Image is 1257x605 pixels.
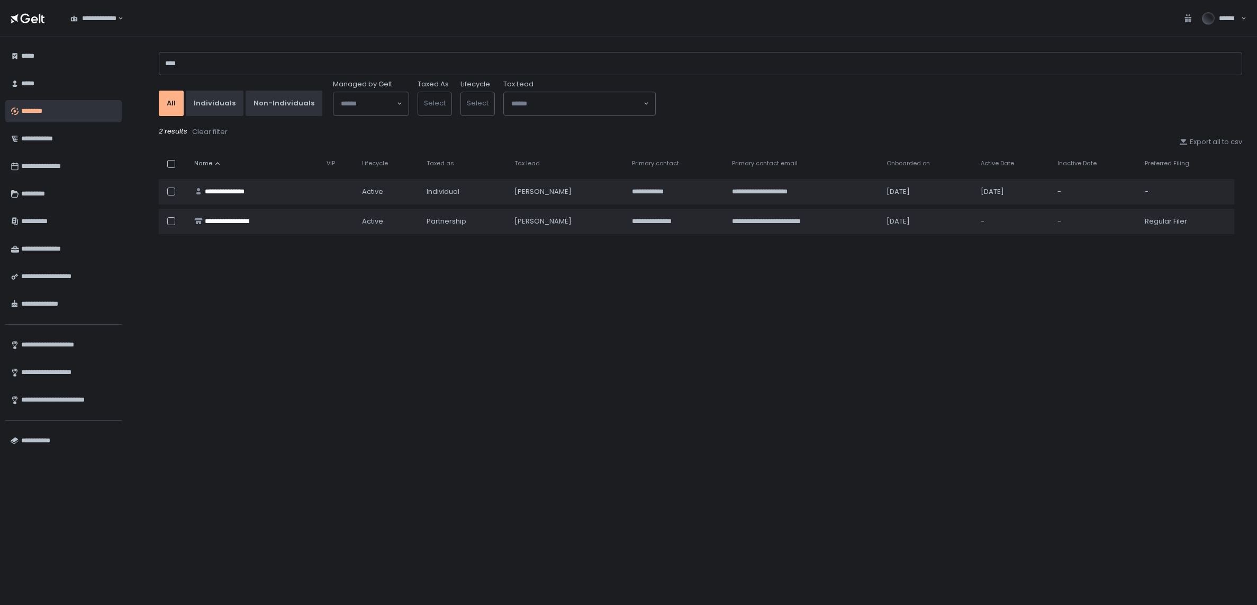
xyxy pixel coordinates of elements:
div: - [981,217,1045,226]
button: Clear filter [192,127,228,137]
div: Search for option [64,7,123,30]
span: Active Date [981,159,1014,167]
span: active [362,187,383,197]
div: - [1057,187,1132,197]
div: [DATE] [887,217,968,226]
button: Export all to csv [1179,137,1242,147]
span: Taxed as [427,159,454,167]
span: Tax lead [514,159,540,167]
div: All [167,99,176,108]
span: Lifecycle [362,159,388,167]
span: Onboarded on [887,159,930,167]
span: VIP [327,159,335,167]
span: Primary contact [632,159,679,167]
div: Regular Filer [1145,217,1228,226]
button: All [159,91,184,116]
div: [DATE] [981,187,1045,197]
span: Select [424,98,446,108]
button: Non-Individuals [246,91,322,116]
div: Individuals [194,99,236,108]
div: - [1057,217,1132,226]
span: Tax Lead [503,79,533,89]
span: Primary contact email [732,159,798,167]
label: Taxed As [418,79,449,89]
button: Individuals [186,91,243,116]
span: Managed by Gelt [333,79,392,89]
div: - [1145,187,1228,197]
input: Search for option [511,99,643,109]
input: Search for option [116,13,117,24]
div: Individual [427,187,502,197]
div: Search for option [504,92,655,115]
span: Preferred Filing [1145,159,1189,167]
div: [PERSON_NAME] [514,187,619,197]
span: Name [194,159,212,167]
div: [PERSON_NAME] [514,217,619,226]
div: 2 results [159,127,1242,137]
div: [DATE] [887,187,968,197]
input: Search for option [341,99,396,109]
div: Non-Individuals [254,99,314,108]
span: active [362,217,383,226]
label: Lifecycle [460,79,490,89]
div: Search for option [333,92,409,115]
span: Select [467,98,489,108]
span: Inactive Date [1057,159,1097,167]
div: Partnership [427,217,502,226]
